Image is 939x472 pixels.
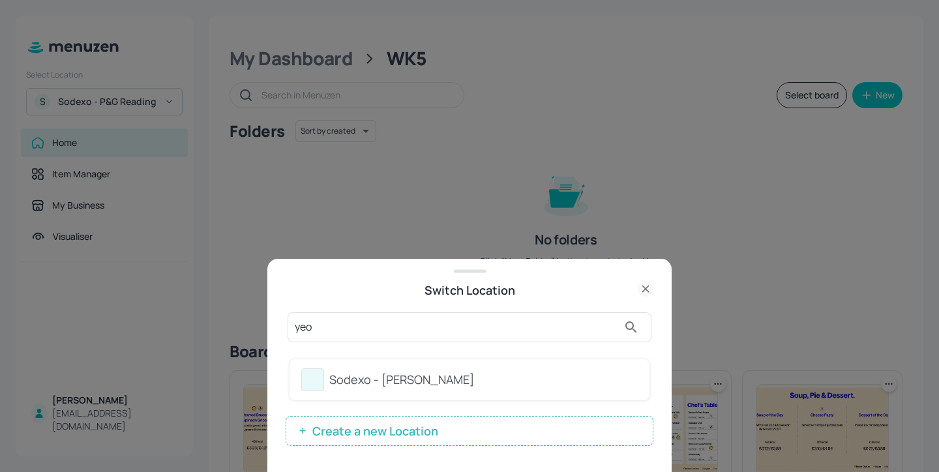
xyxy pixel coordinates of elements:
div: Sodexo - [PERSON_NAME] [329,371,638,389]
div: Switch Location [286,281,653,299]
span: Create a new Location [306,424,445,437]
button: search [618,314,644,340]
button: Create a new Location [286,416,653,446]
input: Search location [295,317,618,338]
